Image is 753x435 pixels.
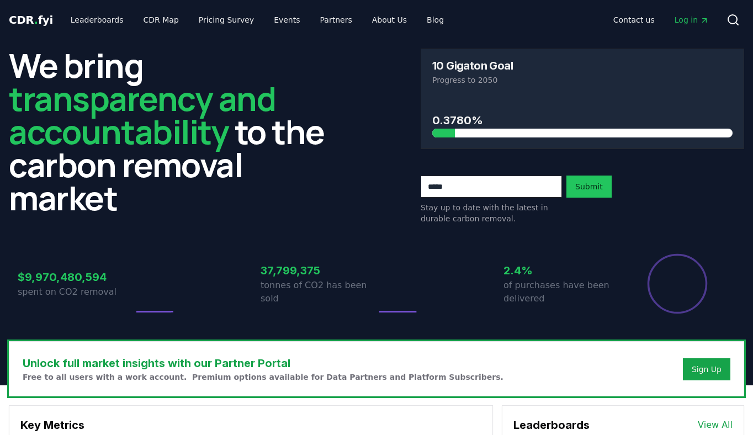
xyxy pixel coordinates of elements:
[62,10,132,30] a: Leaderboards
[421,202,562,224] p: Stay up to date with the latest in durable carbon removal.
[683,358,730,380] button: Sign Up
[566,176,612,198] button: Submit
[432,60,513,71] h3: 10 Gigaton Goal
[666,10,718,30] a: Log in
[513,417,590,433] h3: Leaderboards
[698,418,733,432] a: View All
[18,269,134,285] h3: $9,970,480,594
[135,10,188,30] a: CDR Map
[311,10,361,30] a: Partners
[675,14,709,25] span: Log in
[9,13,53,26] span: CDR fyi
[692,364,722,375] a: Sign Up
[190,10,263,30] a: Pricing Survey
[62,10,453,30] nav: Main
[432,112,733,129] h3: 0.3780%
[261,279,376,305] p: tonnes of CO2 has been sold
[23,355,503,372] h3: Unlock full market insights with our Partner Portal
[418,10,453,30] a: Blog
[604,10,664,30] a: Contact us
[23,372,503,383] p: Free to all users with a work account. Premium options available for Data Partners and Platform S...
[646,253,708,315] div: Percentage of sales delivered
[9,76,275,154] span: transparency and accountability
[363,10,416,30] a: About Us
[9,12,53,28] a: CDR.fyi
[604,10,718,30] nav: Main
[261,262,376,279] h3: 37,799,375
[18,285,134,299] p: spent on CO2 removal
[265,10,309,30] a: Events
[20,417,481,433] h3: Key Metrics
[503,262,619,279] h3: 2.4%
[34,13,38,26] span: .
[9,49,332,214] h2: We bring to the carbon removal market
[503,279,619,305] p: of purchases have been delivered
[432,75,733,86] p: Progress to 2050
